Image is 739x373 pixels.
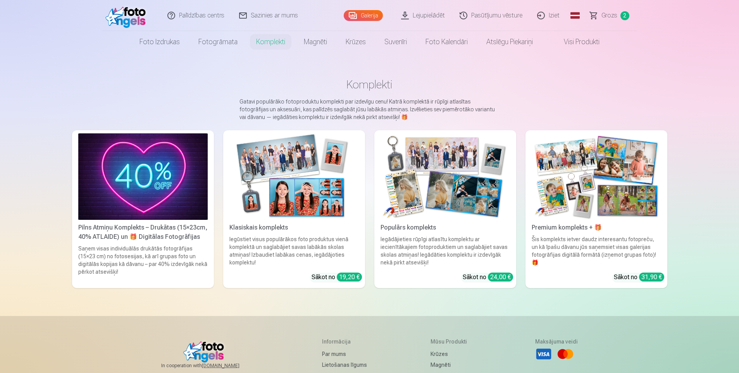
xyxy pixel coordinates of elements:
[377,235,513,266] div: Iegādājieties rūpīgi atlasītu komplektu ar iecienītākajiem fotoproduktiem un saglabājiet savas sk...
[105,3,150,28] img: /fa1
[601,11,617,20] span: Grozs
[431,359,471,370] a: Magnēti
[535,345,552,363] li: Visa
[247,31,295,53] a: Komplekti
[202,363,258,369] a: [DOMAIN_NAME]
[75,223,211,242] div: Pilns Atmiņu Komplekts – Drukātas (15×23cm, 40% ATLAIDE) un 🎁 Digitālas Fotogrāfijas
[535,338,578,345] h5: Maksājuma veidi
[532,133,661,220] img: Premium komplekts + 🎁
[75,245,211,285] div: Saņem visas individuālās drukātās fotogrāfijas (15×23 cm) no fotosesijas, kā arī grupas foto un d...
[322,349,367,359] a: Par mums
[226,223,362,232] div: Klasiskais komplekts
[229,133,359,220] img: Klasiskais komplekts
[463,273,513,282] div: Sākot no
[375,31,416,53] a: Suvenīri
[525,130,667,288] a: Premium komplekts + 🎁 Premium komplekts + 🎁Šis komplekts ietver daudz interesantu fotopreču, un k...
[161,363,258,369] span: In cooperation with
[322,359,367,370] a: Lietošanas līgums
[542,31,609,53] a: Visi produkti
[322,338,367,345] h5: Informācija
[557,345,574,363] li: Mastercard
[431,349,471,359] a: Krūzes
[78,133,208,220] img: Pilns Atmiņu Komplekts – Drukātas (15×23cm, 40% ATLAIDE) un 🎁 Digitālas Fotogrāfijas
[431,338,471,345] h5: Mūsu produkti
[614,273,664,282] div: Sākot no
[381,133,510,220] img: Populārs komplekts
[337,273,362,281] div: 19,20 €
[239,98,500,121] p: Gatavi populārāko fotoproduktu komplekti par izdevīgu cenu! Katrā komplektā ir rūpīgi atlasītas f...
[639,273,664,281] div: 31,90 €
[344,10,383,21] a: Galerija
[189,31,247,53] a: Fotogrāmata
[295,31,336,53] a: Magnēti
[336,31,375,53] a: Krūzes
[529,223,664,232] div: Premium komplekts + 🎁
[374,130,516,288] a: Populārs komplektsPopulārs komplektsIegādājieties rūpīgi atlasītu komplektu ar iecienītākajiem fo...
[78,78,661,92] h1: Komplekti
[488,273,513,281] div: 24,00 €
[377,223,513,232] div: Populārs komplekts
[312,273,362,282] div: Sākot no
[130,31,189,53] a: Foto izdrukas
[416,31,477,53] a: Foto kalendāri
[223,130,365,288] a: Klasiskais komplektsKlasiskais komplektsIegūstiet visus populārākos foto produktus vienā komplekt...
[529,235,664,266] div: Šis komplekts ietver daudz interesantu fotopreču, un kā īpašu dāvanu jūs saņemsiet visas galerija...
[620,11,629,20] span: 2
[226,235,362,266] div: Iegūstiet visus populārākos foto produktus vienā komplektā un saglabājiet savas labākās skolas at...
[477,31,542,53] a: Atslēgu piekariņi
[72,130,214,288] a: Pilns Atmiņu Komplekts – Drukātas (15×23cm, 40% ATLAIDE) un 🎁 Digitālas Fotogrāfijas Pilns Atmiņu...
